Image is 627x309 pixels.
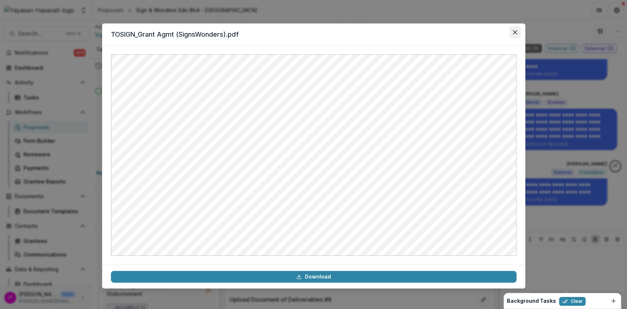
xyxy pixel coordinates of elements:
[507,298,556,304] h2: Background Tasks
[559,297,585,306] button: Clear
[102,23,525,46] header: TOSIGN_Grant Agmt (SignsWonders).pdf
[509,26,521,38] button: Close
[111,271,516,283] a: Download
[609,297,618,305] button: Dismiss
